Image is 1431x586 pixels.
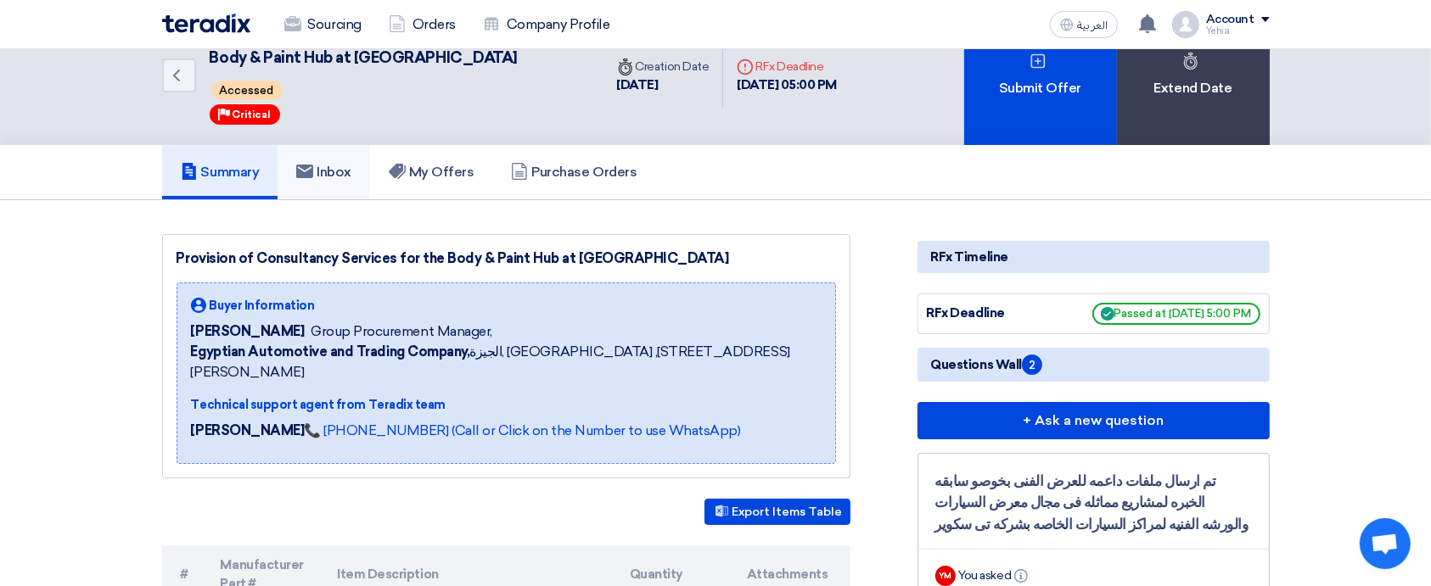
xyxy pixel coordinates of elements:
div: YM [935,566,956,586]
span: العربية [1077,20,1108,31]
div: Extend Date [1117,7,1270,145]
span: الجيزة, [GEOGRAPHIC_DATA] ,[STREET_ADDRESS][PERSON_NAME] [191,342,822,382]
a: Purchase Orders [492,145,655,199]
h5: Inbox [296,164,351,181]
a: Inbox [278,145,370,199]
img: Teradix logo [162,14,250,33]
span: Passed at [DATE] 5:00 PM [1092,303,1260,325]
div: You asked [959,566,1032,584]
button: Export Items Table [704,499,850,525]
h5: Purchase Orders [511,164,637,181]
div: Submit Offer [964,7,1117,145]
div: RFx Deadline [737,58,837,75]
div: [DATE] [617,75,710,95]
img: profile_test.png [1172,11,1199,38]
div: تم ارسال ملفات داعمه للعرض الفنى بخوصو سابقه الخبره لمشاريع مماثله فى مجال معرض السيارات والورشه ... [935,471,1252,536]
span: [PERSON_NAME] [191,321,305,342]
a: 📞 [PHONE_NUMBER] (Call or Click on the Number to use WhatsApp) [304,422,740,438]
a: Sourcing [271,6,375,43]
span: 2 [1022,354,1042,375]
div: Provision of Consultancy Services for the Body & Paint Hub at [GEOGRAPHIC_DATA] [177,248,836,269]
b: Egyptian Automotive and Trading Company, [191,343,470,360]
a: Orders [375,6,469,43]
span: Accessed [211,81,283,100]
span: Group Procurement Manager, [311,321,492,342]
a: Summary [162,145,278,199]
a: My Offers [370,145,493,199]
div: Open chat [1360,518,1411,569]
div: Account [1206,13,1254,27]
span: Questions Wall [931,354,1042,375]
div: RFx Deadline [927,304,1054,323]
div: Yehia [1206,26,1270,36]
strong: [PERSON_NAME] [191,422,305,438]
span: Buyer Information [210,297,315,315]
button: العربية [1050,11,1118,38]
div: Creation Date [617,58,710,75]
h5: My Offers [389,164,474,181]
a: Company Profile [469,6,624,43]
div: RFx Timeline [918,241,1270,273]
span: Critical [233,109,272,120]
div: [DATE] 05:00 PM [737,75,837,95]
h5: Summary [181,164,260,181]
div: Technical support agent from Teradix team [191,396,822,414]
button: + Ask a new question [918,402,1270,439]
